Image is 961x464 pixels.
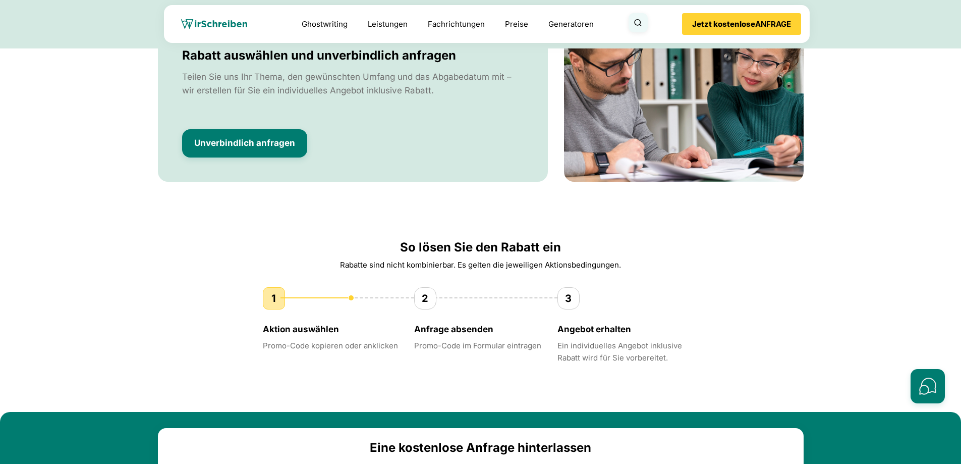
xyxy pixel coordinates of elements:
[263,340,398,352] p: Promo-Code kopieren oder anklicken
[505,19,528,29] a: Preise
[682,13,801,35] button: Jetzt kostenloseANFRAGE
[557,324,699,334] div: Angebot erhalten
[557,340,699,364] p: Ein individuelles Angebot inklusive Rabatt wird für Sie vorbereitet.
[263,259,699,271] p: Rabatte sind nicht kombinierbar. Es gelten die jeweiligen Aktionsbedingungen.
[548,18,594,30] a: Generatoren
[414,340,541,352] p: Promo-Code im Formular eintragen
[182,70,524,97] p: Teilen Sie uns Ihr Thema, den gewünschten Umfang und das Abgabedatum mit – wir erstellen für Sie ...
[414,324,541,334] div: Anfrage absenden
[182,129,307,158] button: Unverbindlich anfragen
[263,239,699,256] h2: So lösen Sie den Rabatt ein
[629,13,648,32] button: Suche öffnen
[368,18,408,30] a: Leistungen
[263,324,398,334] div: Aktion auswählen
[302,18,348,30] a: Ghostwriting
[692,19,755,29] b: Jetzt kostenlose
[170,440,792,455] h2: Eine kostenlose Anfrage hinterlassen
[428,18,485,30] a: Fachrichtungen
[181,19,247,29] img: wirschreiben
[182,48,524,63] h2: Rabatt auswählen und unverbindlich anfragen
